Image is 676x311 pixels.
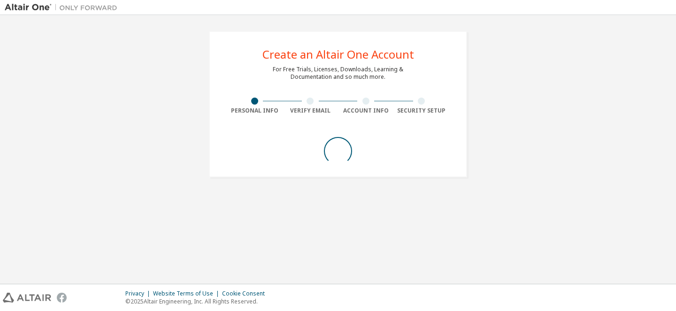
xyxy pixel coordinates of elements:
div: Privacy [125,290,153,297]
div: For Free Trials, Licenses, Downloads, Learning & Documentation and so much more. [273,66,403,81]
img: Altair One [5,3,122,12]
div: Create an Altair One Account [262,49,414,60]
img: altair_logo.svg [3,293,51,303]
div: Cookie Consent [222,290,270,297]
div: Verify Email [283,107,338,114]
div: Account Info [338,107,394,114]
div: Security Setup [394,107,450,114]
div: Personal Info [227,107,283,114]
img: facebook.svg [57,293,67,303]
div: Website Terms of Use [153,290,222,297]
p: © 2025 Altair Engineering, Inc. All Rights Reserved. [125,297,270,305]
